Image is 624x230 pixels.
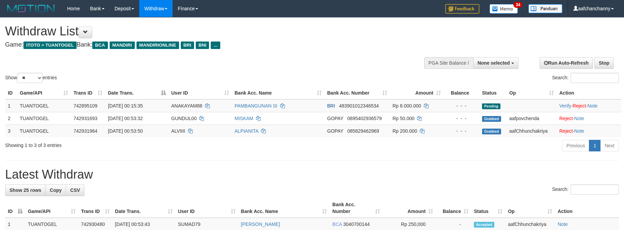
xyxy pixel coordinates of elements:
a: MISKAM [235,116,253,121]
h1: Withdraw List [5,24,409,38]
td: 1 [5,99,17,112]
button: None selected [473,57,518,69]
span: [DATE] 00:15:35 [108,103,143,109]
th: Action [555,198,619,218]
th: Date Trans.: activate to sort column ascending [112,198,175,218]
a: Note [558,221,568,227]
label: Search: [552,184,619,195]
td: · · [557,99,621,112]
img: panduan.png [528,4,562,13]
td: · [557,112,621,125]
th: Action [557,87,621,99]
select: Showentries [17,73,43,83]
a: Note [574,128,585,134]
span: 742931964 [74,128,97,134]
th: Bank Acc. Number: activate to sort column ascending [324,87,390,99]
span: Rp 200.000 [393,128,417,134]
a: Reject [559,116,573,121]
span: ALVIIII [171,128,185,134]
td: TUANTOGEL [17,125,71,137]
th: Balance [444,87,479,99]
div: - - - [446,115,477,122]
span: Rp 50.000 [393,116,415,121]
th: Status: activate to sort column ascending [471,198,505,218]
span: Copy 085829462969 to clipboard [347,128,379,134]
td: TUANTOGEL [17,99,71,112]
th: Op: activate to sort column ascending [507,87,557,99]
span: 742895109 [74,103,97,109]
a: Previous [562,140,589,151]
span: Grabbed [482,116,501,122]
span: Copy 0895402936579 to clipboard [347,116,382,121]
th: Trans ID: activate to sort column ascending [78,198,112,218]
a: Show 25 rows [5,184,46,196]
span: [DATE] 00:53:50 [108,128,143,134]
a: Next [600,140,619,151]
input: Search: [571,184,619,195]
h4: Game: Bank: [5,42,409,48]
span: Accepted [474,222,494,228]
span: Grabbed [482,129,501,134]
td: 2 [5,112,17,125]
span: ... [211,42,220,49]
td: aafChhunchakriya [507,125,557,137]
label: Search: [552,73,619,83]
span: BCA [92,42,108,49]
a: Verify [559,103,571,109]
td: TUANTOGEL [17,112,71,125]
th: Bank Acc. Number: activate to sort column ascending [330,198,383,218]
a: Stop [594,57,614,69]
a: Run Auto-Refresh [540,57,593,69]
a: Copy [45,184,66,196]
th: Game/API: activate to sort column ascending [25,198,78,218]
div: - - - [446,102,477,109]
span: Show 25 rows [10,187,41,193]
a: PAMBANGUNAN SI [235,103,277,109]
span: BNI [196,42,209,49]
div: Showing 1 to 3 of 3 entries [5,139,255,149]
th: Balance: activate to sort column ascending [436,198,471,218]
span: None selected [478,60,510,66]
th: User ID: activate to sort column ascending [175,198,238,218]
td: aafpovchenda [507,112,557,125]
span: GOPAY [327,116,343,121]
span: CSV [70,187,80,193]
span: BRI [181,42,194,49]
label: Show entries [5,73,57,83]
a: Note [587,103,597,109]
span: Copy [50,187,62,193]
span: Rp 8.000.000 [393,103,421,109]
a: [PERSON_NAME] [241,221,280,227]
img: Feedback.jpg [445,4,479,14]
a: Reject [573,103,586,109]
th: Bank Acc. Name: activate to sort column ascending [232,87,324,99]
span: Copy 483901012346534 to clipboard [339,103,379,109]
a: Note [574,116,585,121]
span: Pending [482,103,500,109]
a: Reject [559,128,573,134]
span: [DATE] 00:53:32 [108,116,143,121]
span: BRI [327,103,335,109]
img: MOTION_logo.png [5,3,57,14]
span: ANAKAYAM88 [171,103,202,109]
th: Bank Acc. Name: activate to sort column ascending [238,198,330,218]
th: Amount: activate to sort column ascending [390,87,444,99]
div: PGA Site Balance / [424,57,473,69]
span: GOPAY [327,128,343,134]
th: ID [5,87,17,99]
a: ALPIANITA [235,128,258,134]
span: MANDIRI [110,42,135,49]
th: ID: activate to sort column descending [5,198,25,218]
th: Op: activate to sort column ascending [505,198,555,218]
span: GUNDUL00 [171,116,197,121]
input: Search: [571,73,619,83]
a: 1 [589,140,601,151]
th: Trans ID: activate to sort column ascending [71,87,105,99]
span: ITOTO > TUANTOGEL [23,42,77,49]
span: 34 [513,2,523,8]
span: 742931693 [74,116,97,121]
a: CSV [66,184,84,196]
td: 3 [5,125,17,137]
span: BCA [332,221,342,227]
th: User ID: activate to sort column ascending [169,87,232,99]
